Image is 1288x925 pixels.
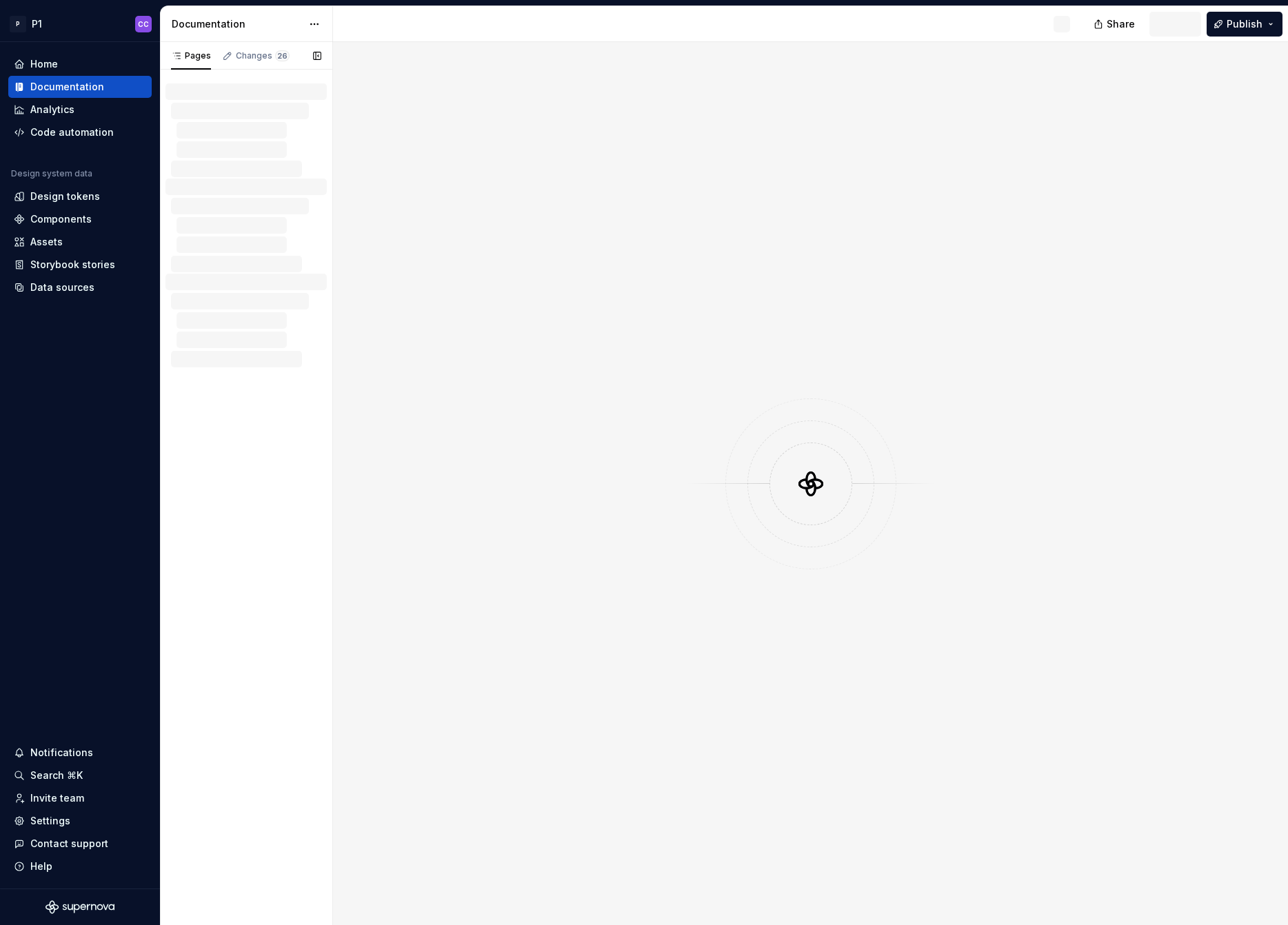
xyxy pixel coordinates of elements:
[8,185,152,207] a: Design tokens
[8,254,152,276] a: Storybook stories
[275,50,290,61] span: 26
[30,235,63,249] div: Assets
[8,208,152,230] a: Components
[8,787,152,809] a: Invite team
[172,17,302,31] div: Documentation
[30,125,114,139] div: Code automation
[8,833,152,855] button: Contact support
[30,791,84,805] div: Invite team
[1087,12,1144,37] button: Share
[8,276,152,298] a: Data sources
[30,57,58,71] div: Home
[30,814,70,828] div: Settings
[8,53,152,75] a: Home
[1227,17,1262,31] span: Publish
[236,50,290,61] div: Changes
[46,900,114,914] svg: Supernova Logo
[30,837,108,851] div: Contact support
[32,17,42,31] div: P1
[30,860,52,873] div: Help
[30,212,92,226] div: Components
[8,76,152,98] a: Documentation
[3,9,157,39] button: PP1CC
[8,99,152,121] a: Analytics
[30,80,104,94] div: Documentation
[8,121,152,143] a: Code automation
[10,16,26,32] div: P
[1107,17,1135,31] span: Share
[171,50,211,61] div: Pages
[30,258,115,272] div: Storybook stories
[30,281,94,294] div: Data sources
[138,19,149,30] div: CC
[8,764,152,786] button: Search ⌘K
[11,168,92,179] div: Design system data
[8,231,152,253] a: Assets
[8,810,152,832] a: Settings
[8,742,152,764] button: Notifications
[30,190,100,203] div: Design tokens
[1207,12,1282,37] button: Publish
[30,103,74,116] div: Analytics
[30,769,83,782] div: Search ⌘K
[30,746,93,760] div: Notifications
[8,855,152,877] button: Help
